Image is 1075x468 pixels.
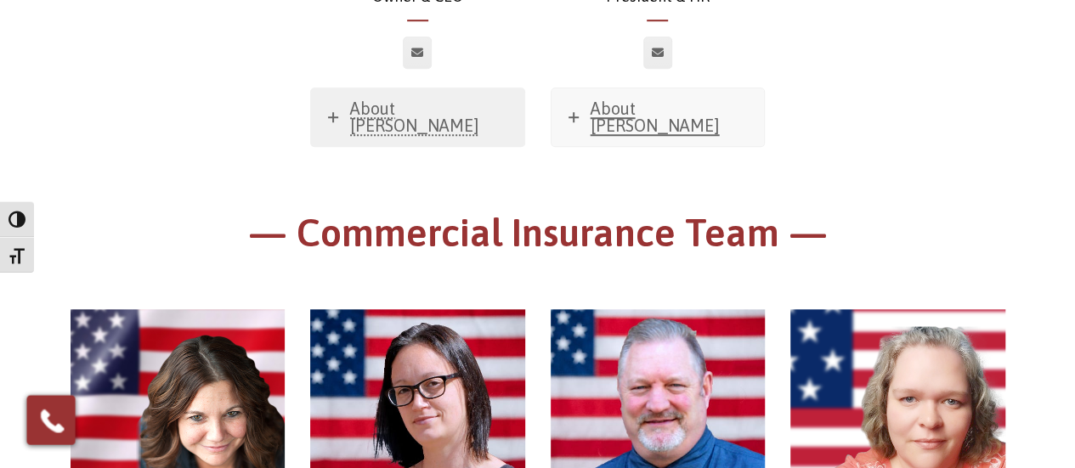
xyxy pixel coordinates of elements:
[552,88,765,146] a: About [PERSON_NAME]
[37,405,67,435] img: Phone icon
[591,99,720,135] span: About [PERSON_NAME]
[311,88,524,146] a: About [PERSON_NAME]
[350,99,479,135] span: About [PERSON_NAME]
[71,208,1005,267] h1: — Commercial Insurance Team —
